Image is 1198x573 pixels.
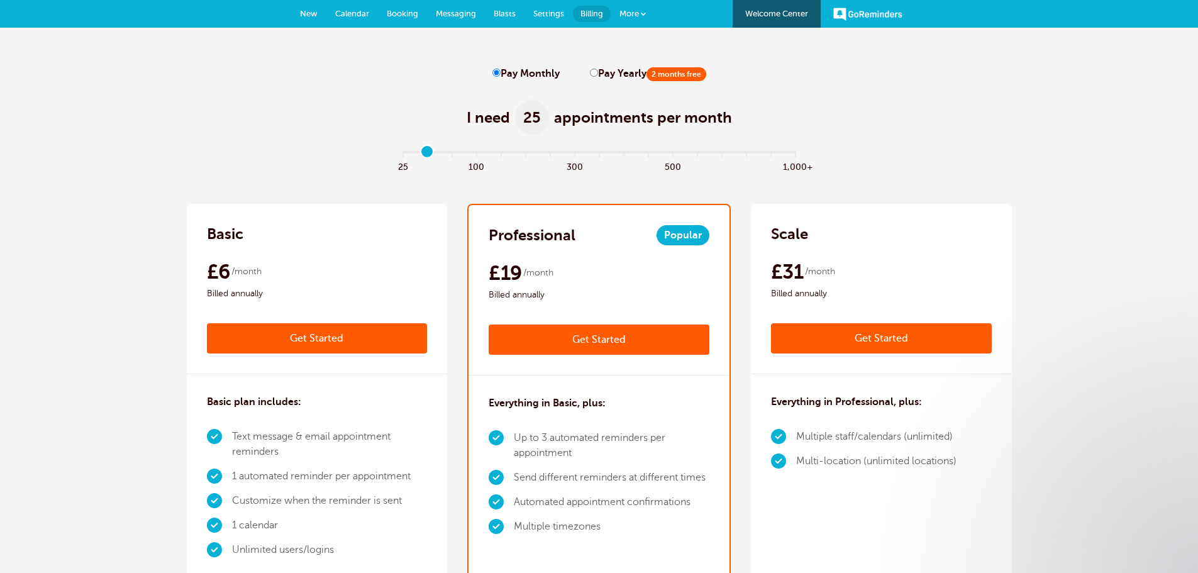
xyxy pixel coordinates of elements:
[783,159,807,173] span: 1,000+
[492,68,560,80] label: Pay Monthly
[232,538,428,562] li: Unlimited users/logins
[492,69,501,77] input: Pay Monthly
[391,159,415,173] span: 25
[796,425,957,449] li: Multiple staff/calendars (unlimited)
[207,323,428,353] a: Get Started
[489,396,606,411] h3: Everything in Basic, plus:
[335,9,369,18] span: Calendar
[533,9,564,18] span: Settings
[580,9,603,18] span: Billing
[300,9,318,18] span: New
[514,515,709,539] li: Multiple timezones
[207,259,230,284] span: £6
[771,224,808,244] h2: Scale
[657,225,709,245] span: Popular
[514,465,709,490] li: Send different reminders at different times
[436,9,476,18] span: Messaging
[207,224,243,244] h2: Basic
[590,69,598,77] input: Pay Yearly2 months free
[562,159,587,173] span: 300
[554,108,732,128] span: appointments per month
[232,489,428,513] li: Customize when the reminder is sent
[619,9,639,18] span: More
[467,108,510,128] span: I need
[590,68,706,80] label: Pay Yearly
[573,6,611,22] a: Billing
[231,264,262,279] span: /month
[660,159,685,173] span: 500
[232,464,428,489] li: 1 automated reminder per appointment
[387,9,418,18] span: Booking
[514,426,709,465] li: Up to 3 automated reminders per appointment
[771,286,992,301] span: Billed annually
[805,264,835,279] span: /month
[771,259,803,284] span: £31
[523,265,553,281] span: /month
[489,260,521,286] span: £19
[464,159,489,173] span: 100
[771,394,922,409] h3: Everything in Professional, plus:
[646,67,706,81] span: 2 months free
[771,323,992,353] a: Get Started
[515,100,549,135] span: 25
[232,513,428,538] li: 1 calendar
[514,490,709,515] li: Automated appointment confirmations
[494,9,516,18] span: Blasts
[489,325,709,355] a: Get Started
[232,425,428,464] li: Text message & email appointment reminders
[207,394,301,409] h3: Basic plan includes:
[207,286,428,301] span: Billed annually
[489,287,709,303] span: Billed annually
[796,449,957,474] li: Multi-location (unlimited locations)
[489,225,575,245] h2: Professional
